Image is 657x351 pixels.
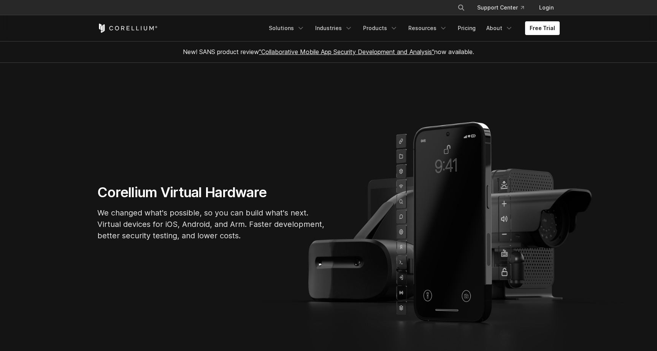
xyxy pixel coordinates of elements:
[264,21,309,35] a: Solutions
[448,1,560,14] div: Navigation Menu
[404,21,452,35] a: Resources
[97,184,325,201] h1: Corellium Virtual Hardware
[259,48,434,56] a: "Collaborative Mobile App Security Development and Analysis"
[453,21,480,35] a: Pricing
[533,1,560,14] a: Login
[264,21,560,35] div: Navigation Menu
[97,24,158,33] a: Corellium Home
[311,21,357,35] a: Industries
[97,207,325,241] p: We changed what's possible, so you can build what's next. Virtual devices for iOS, Android, and A...
[183,48,474,56] span: New! SANS product review now available.
[482,21,517,35] a: About
[454,1,468,14] button: Search
[525,21,560,35] a: Free Trial
[359,21,402,35] a: Products
[471,1,530,14] a: Support Center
